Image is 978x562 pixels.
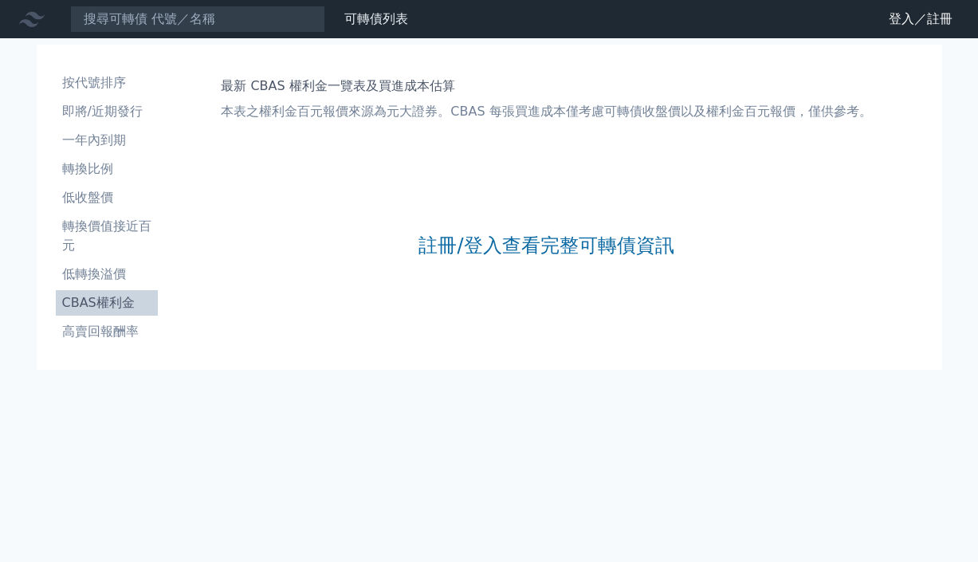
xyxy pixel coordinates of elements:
[56,319,158,344] a: 高賣回報酬率
[56,99,158,124] a: 即將/近期發行
[56,102,158,121] li: 即將/近期發行
[56,131,158,150] li: 一年內到期
[56,322,158,341] li: 高賣回報酬率
[56,73,158,92] li: 按代號排序
[56,156,158,182] a: 轉換比例
[56,217,158,255] li: 轉換價值接近百元
[56,188,158,207] li: 低收盤價
[56,290,158,316] a: CBAS權利金
[221,102,871,121] p: 本表之權利金百元報價來源為元大證券。CBAS 每張買進成本僅考慮可轉債收盤價以及權利金百元報價，僅供參考。
[56,185,158,210] a: 低收盤價
[344,11,408,26] a: 可轉債列表
[56,261,158,287] a: 低轉換溢價
[418,233,674,258] a: 註冊/登入查看完整可轉債資訊
[56,128,158,153] a: 一年內到期
[221,77,871,96] h1: 最新 CBAS 權利金一覽表及買進成本估算
[56,214,158,258] a: 轉換價值接近百元
[56,293,158,312] li: CBAS權利金
[70,6,325,33] input: 搜尋可轉債 代號／名稱
[56,265,158,284] li: 低轉換溢價
[876,6,965,32] a: 登入／註冊
[56,70,158,96] a: 按代號排序
[56,159,158,179] li: 轉換比例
